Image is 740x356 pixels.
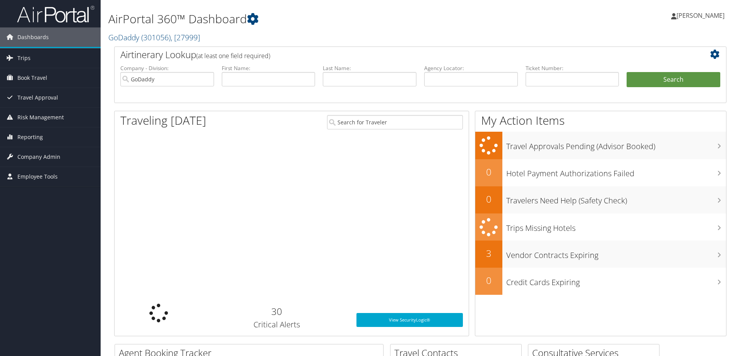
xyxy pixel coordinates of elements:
[17,28,49,47] span: Dashboards
[120,64,214,72] label: Company - Division:
[506,164,726,179] h3: Hotel Payment Authorizations Failed
[526,64,619,72] label: Ticket Number:
[196,52,270,60] span: (at least one field required)
[475,274,502,287] h2: 0
[475,247,502,260] h2: 3
[424,64,518,72] label: Agency Locator:
[671,4,732,27] a: [PERSON_NAME]
[506,191,726,206] h3: Travelers Need Help (Safety Check)
[475,186,726,213] a: 0Travelers Need Help (Safety Check)
[475,159,726,186] a: 0Hotel Payment Authorizations Failed
[475,112,726,129] h1: My Action Items
[506,246,726,261] h3: Vendor Contracts Expiring
[17,68,47,88] span: Book Travel
[475,165,502,179] h2: 0
[475,193,502,206] h2: 0
[627,72,720,88] button: Search
[327,115,463,129] input: Search for Traveler
[17,127,43,147] span: Reporting
[17,5,94,23] img: airportal-logo.png
[506,137,726,152] h3: Travel Approvals Pending (Advisor Booked)
[120,48,669,61] h2: Airtinerary Lookup
[475,213,726,241] a: Trips Missing Hotels
[677,11,725,20] span: [PERSON_NAME]
[17,48,31,68] span: Trips
[222,64,315,72] label: First Name:
[108,11,524,27] h1: AirPortal 360™ Dashboard
[506,219,726,234] h3: Trips Missing Hotels
[17,167,58,186] span: Employee Tools
[108,32,200,43] a: GoDaddy
[209,319,345,330] h3: Critical Alerts
[120,112,206,129] h1: Traveling [DATE]
[17,108,64,127] span: Risk Management
[141,32,171,43] span: ( 301056 )
[171,32,200,43] span: , [ 27999 ]
[475,241,726,268] a: 3Vendor Contracts Expiring
[356,313,463,327] a: View SecurityLogic®
[475,268,726,295] a: 0Credit Cards Expiring
[17,88,58,107] span: Travel Approval
[323,64,416,72] label: Last Name:
[17,147,60,167] span: Company Admin
[209,305,345,318] h2: 30
[475,132,726,159] a: Travel Approvals Pending (Advisor Booked)
[506,273,726,288] h3: Credit Cards Expiring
